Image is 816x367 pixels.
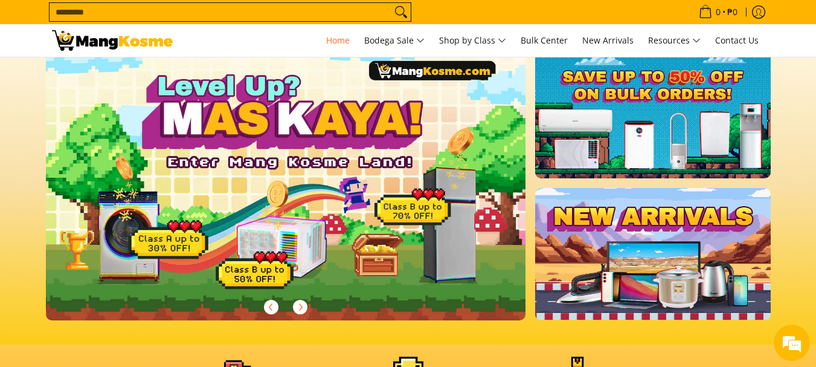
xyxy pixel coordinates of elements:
[326,34,350,46] span: Home
[695,5,741,19] span: •
[648,33,701,48] span: Resources
[52,30,173,51] img: Mang Kosme: Your Home Appliances Warehouse Sale Partner!
[185,24,765,57] nav: Main Menu
[258,294,284,320] button: Previous
[709,24,765,57] a: Contact Us
[715,34,759,46] span: Contact Us
[391,3,411,21] button: Search
[320,24,356,57] a: Home
[46,47,565,340] a: More
[433,24,512,57] a: Shop by Class
[642,24,707,57] a: Resources
[714,8,722,16] span: 0
[515,24,574,57] a: Bulk Center
[725,8,739,16] span: ₱0
[439,33,506,48] span: Shop by Class
[521,34,568,46] span: Bulk Center
[287,294,313,320] button: Next
[358,24,431,57] a: Bodega Sale
[576,24,640,57] a: New Arrivals
[364,33,425,48] span: Bodega Sale
[582,34,634,46] span: New Arrivals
